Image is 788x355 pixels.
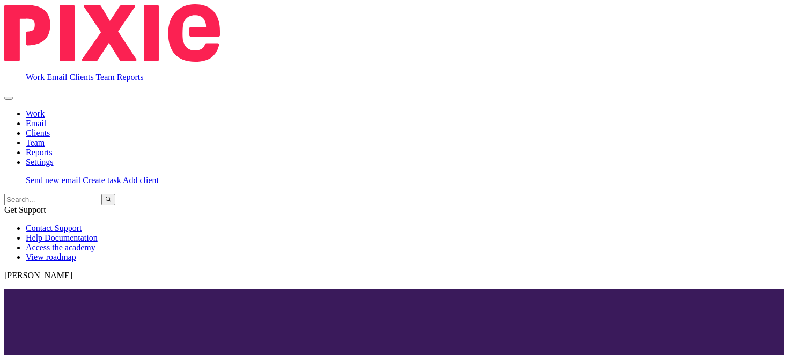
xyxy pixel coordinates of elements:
[117,73,144,82] a: Reports
[26,157,54,166] a: Settings
[26,176,80,185] a: Send new email
[101,194,115,205] button: Search
[4,4,220,62] img: Pixie
[26,148,53,157] a: Reports
[4,205,46,214] span: Get Support
[26,119,46,128] a: Email
[123,176,159,185] a: Add client
[26,73,45,82] a: Work
[4,194,99,205] input: Search
[26,109,45,118] a: Work
[26,138,45,147] a: Team
[83,176,121,185] a: Create task
[4,271,784,280] p: [PERSON_NAME]
[26,128,50,137] a: Clients
[47,73,67,82] a: Email
[26,243,95,252] a: Access the academy
[69,73,93,82] a: Clients
[95,73,114,82] a: Team
[26,233,98,242] a: Help Documentation
[26,223,82,233] a: Contact Support
[26,252,76,262] a: View roadmap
